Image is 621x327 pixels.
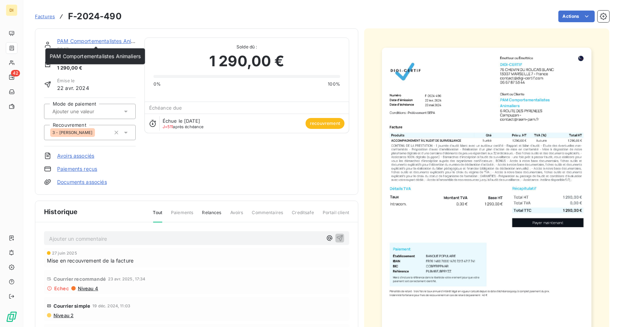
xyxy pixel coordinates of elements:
a: Paiements reçus [57,165,97,173]
a: Documents associés [57,178,107,186]
span: Tout [153,209,163,222]
span: PAM Comportementalistes Animaliers [50,53,141,59]
a: Factures [35,13,55,20]
span: 27 juin 2025 [52,251,77,255]
img: Logo LeanPay [6,311,17,323]
span: Niveau 4 [77,285,98,291]
span: Factures [35,13,55,19]
span: Paiements [171,209,193,222]
span: 22 avr. 2024 [57,84,89,92]
span: Avoirs [230,209,243,222]
span: Échéance due [149,105,182,111]
div: DI [6,4,17,16]
span: 1 290,00 € [209,50,284,72]
h3: F-2024-490 [68,10,122,23]
span: 1 290,00 € [57,64,87,72]
span: Relances [202,209,221,222]
iframe: Intercom live chat [596,302,614,320]
span: recouvrement [306,118,345,129]
span: 0% [154,81,161,87]
span: 23 avr. 2025, 17:34 [108,277,146,281]
span: Courrier simple [53,303,90,309]
span: Creditsafe [292,209,314,222]
span: 42 [11,70,20,76]
span: Échue le [DATE] [163,118,200,124]
a: PAM Comportementalistes Animaliers [57,38,148,44]
span: J+511 [163,124,173,129]
span: Portail client [323,209,349,222]
span: 5247 [57,46,136,52]
span: Émise le [57,78,89,84]
span: Niveau 2 [53,312,73,318]
span: 19 déc. 2024, 11:03 [92,304,130,308]
span: Echec [54,285,69,291]
span: Historique [44,207,78,217]
span: Mise en recouvrement de la facture [47,257,134,264]
span: Solde dû : [154,44,340,50]
button: Actions [558,11,595,22]
span: après échéance [163,125,204,129]
span: 3 - [PERSON_NAME] [52,130,93,135]
input: Ajouter une valeur [52,108,125,115]
span: Commentaires [252,209,283,222]
span: Courrier recommandé [53,276,106,282]
a: Avoirs associés [57,152,94,159]
span: 100% [328,81,340,87]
